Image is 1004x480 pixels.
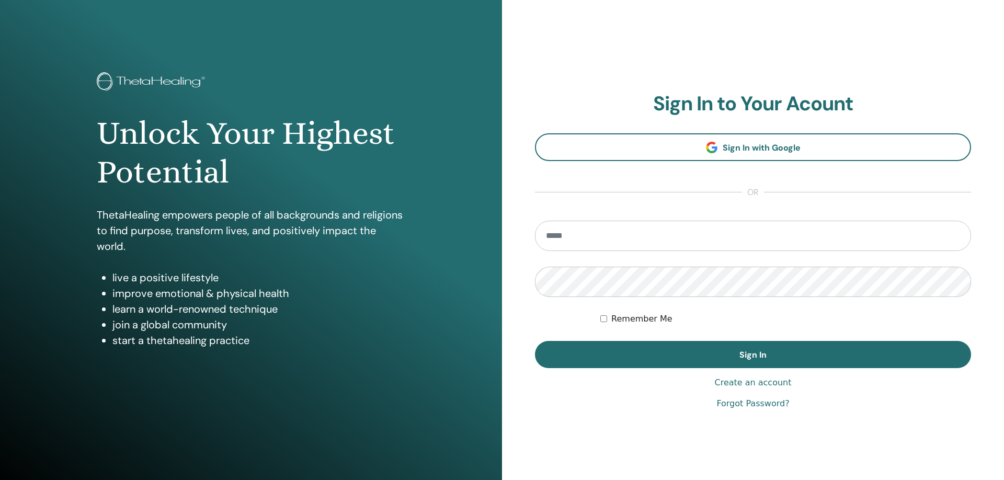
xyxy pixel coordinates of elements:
a: Sign In with Google [535,133,971,161]
span: Sign In with Google [723,142,801,153]
a: Create an account [714,376,791,389]
div: Keep me authenticated indefinitely or until I manually logout [600,313,971,325]
p: ThetaHealing empowers people of all backgrounds and religions to find purpose, transform lives, a... [97,207,405,254]
li: improve emotional & physical health [112,285,405,301]
h2: Sign In to Your Acount [535,92,971,116]
button: Sign In [535,341,971,368]
li: join a global community [112,317,405,333]
label: Remember Me [611,313,672,325]
li: start a thetahealing practice [112,333,405,348]
h1: Unlock Your Highest Potential [97,114,405,192]
li: live a positive lifestyle [112,270,405,285]
span: Sign In [739,349,767,360]
span: or [742,186,764,199]
a: Forgot Password? [716,397,789,410]
li: learn a world-renowned technique [112,301,405,317]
